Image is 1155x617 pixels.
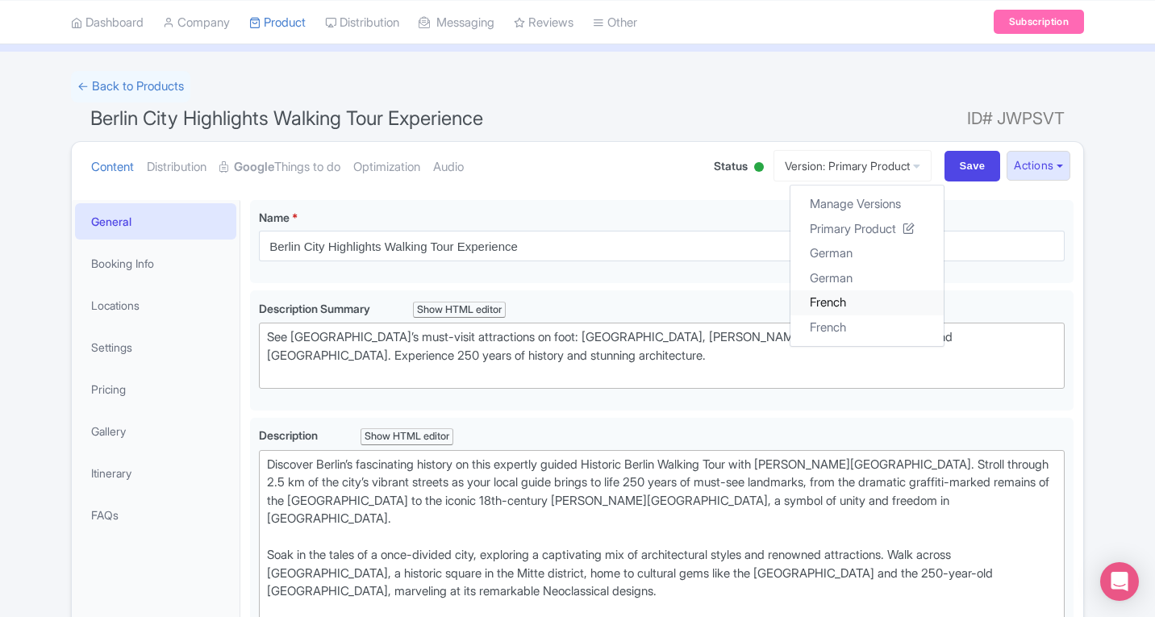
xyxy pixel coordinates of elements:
[267,328,1057,383] div: See [GEOGRAPHIC_DATA]’s must-visit attractions on foot: [GEOGRAPHIC_DATA], [PERSON_NAME][GEOGRAPH...
[90,106,483,130] span: Berlin City Highlights Walking Tour Experience
[353,142,420,193] a: Optimization
[714,157,748,174] span: Status
[790,315,944,340] a: French
[773,150,932,181] a: Version: Primary Product
[433,142,464,193] a: Audio
[790,265,944,290] a: German
[91,142,134,193] a: Content
[75,413,236,449] a: Gallery
[75,287,236,323] a: Locations
[751,156,767,181] div: Active
[75,455,236,491] a: Itinerary
[944,151,1001,181] input: Save
[259,211,290,224] span: Name
[219,142,340,193] a: GoogleThings to do
[75,245,236,281] a: Booking Info
[967,102,1065,135] span: ID# JWPSVT
[1100,562,1139,601] div: Open Intercom Messenger
[147,142,206,193] a: Distribution
[75,329,236,365] a: Settings
[361,428,453,445] div: Show HTML editor
[413,302,506,319] div: Show HTML editor
[75,203,236,240] a: General
[790,241,944,266] a: German
[790,290,944,315] a: French
[790,216,944,241] a: Primary Product
[71,71,190,102] a: ← Back to Products
[75,497,236,533] a: FAQs
[994,10,1084,34] a: Subscription
[790,192,944,217] a: Manage Versions
[1007,151,1070,181] button: Actions
[234,158,274,177] strong: Google
[75,371,236,407] a: Pricing
[259,302,373,315] span: Description Summary
[259,428,320,442] span: Description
